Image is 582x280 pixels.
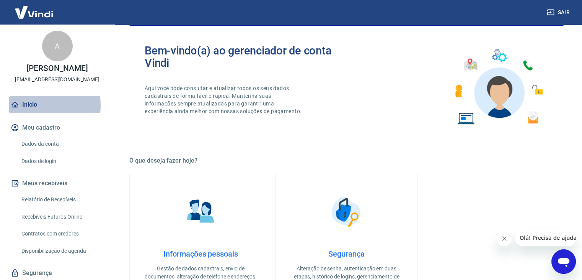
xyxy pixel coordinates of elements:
[15,76,99,84] p: [EMAIL_ADDRESS][DOMAIN_NAME]
[9,96,105,113] a: Início
[9,119,105,136] button: Meu cadastro
[515,229,576,246] iframe: Mensagem da empresa
[18,209,105,225] a: Recebíveis Futuros Online
[18,136,105,152] a: Dados da conta
[497,231,512,246] iframe: Fechar mensagem
[5,5,64,12] span: Olá! Precisa de ajuda?
[26,64,88,72] p: [PERSON_NAME]
[42,31,73,61] div: A
[551,249,576,274] iframe: Botão para abrir a janela de mensagens
[18,243,105,259] a: Disponibilização de agenda
[145,84,303,115] p: Aqui você pode consultar e atualizar todos os seus dados cadastrais de forma fácil e rápida. Mant...
[328,193,366,231] img: Segurança
[288,249,405,259] h4: Segurança
[9,0,59,24] img: Vindi
[182,193,220,231] img: Informações pessoais
[18,226,105,242] a: Contratos com credores
[145,44,347,69] h2: Bem-vindo(a) ao gerenciador de conta Vindi
[545,5,573,20] button: Sair
[18,153,105,169] a: Dados de login
[129,157,564,165] h5: O que deseja fazer hoje?
[448,44,548,129] img: Imagem de um avatar masculino com diversos icones exemplificando as funcionalidades do gerenciado...
[9,175,105,192] button: Meus recebíveis
[18,192,105,208] a: Relatório de Recebíveis
[142,249,259,259] h4: Informações pessoais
